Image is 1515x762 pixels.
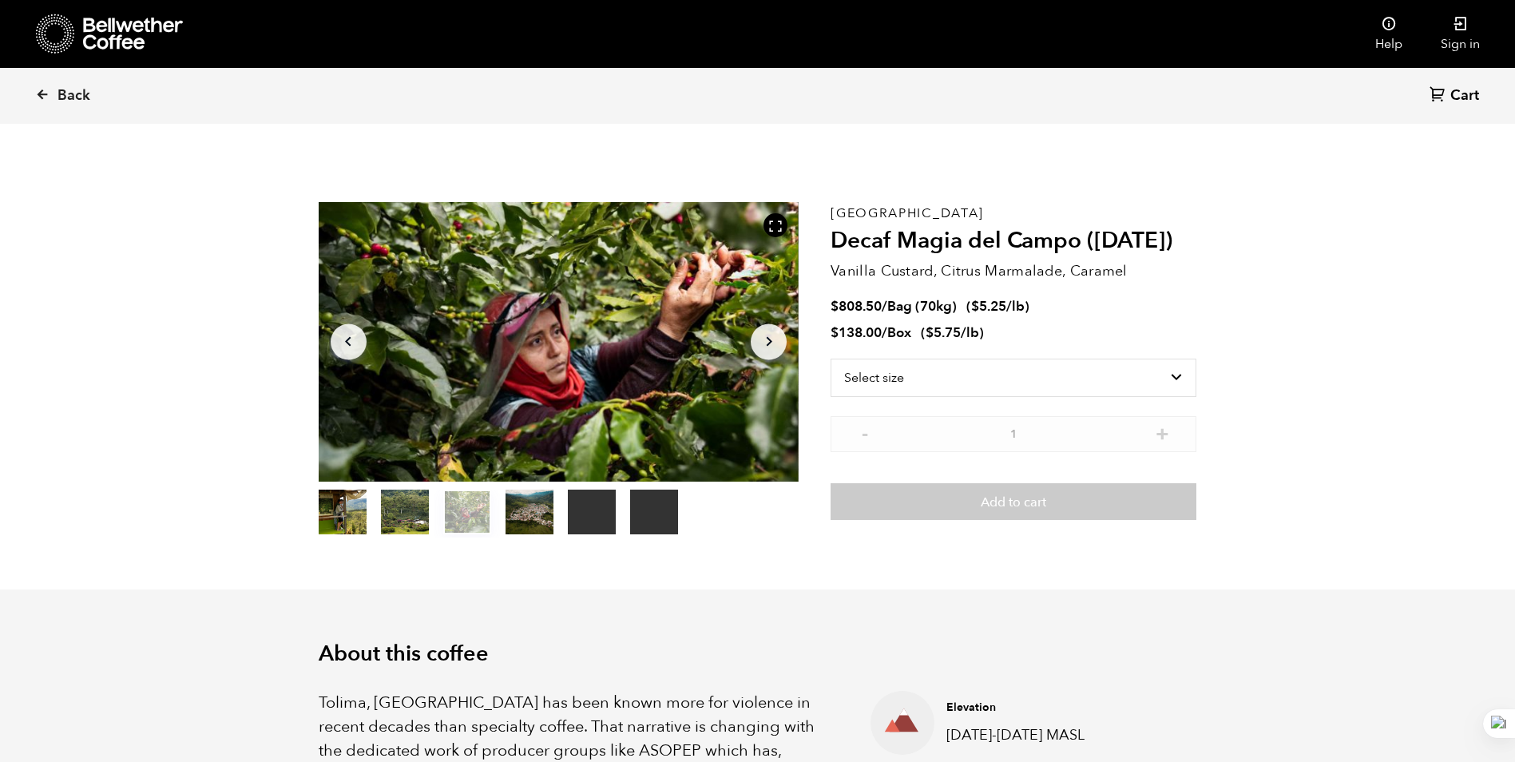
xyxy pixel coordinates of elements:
[926,323,934,342] span: $
[882,297,887,316] span: /
[831,323,882,342] bdi: 138.00
[568,490,616,534] video: Your browser does not support the video tag.
[831,323,839,342] span: $
[926,323,961,342] bdi: 5.75
[58,86,90,105] span: Back
[946,724,1172,746] p: [DATE]-[DATE] MASL
[831,297,839,316] span: $
[921,323,984,342] span: ( )
[1450,86,1479,105] span: Cart
[966,297,1029,316] span: ( )
[831,297,882,316] bdi: 808.50
[887,323,911,342] span: Box
[887,297,957,316] span: Bag (70kg)
[1152,424,1172,440] button: +
[630,490,678,534] video: Your browser does not support the video tag.
[882,323,887,342] span: /
[946,700,1172,716] h4: Elevation
[831,483,1196,520] button: Add to cart
[831,228,1196,255] h2: Decaf Magia del Campo ([DATE])
[961,323,979,342] span: /lb
[971,297,979,316] span: $
[1430,85,1483,107] a: Cart
[855,424,874,440] button: -
[319,641,1197,667] h2: About this coffee
[971,297,1006,316] bdi: 5.25
[831,260,1196,282] p: Vanilla Custard, Citrus Marmalade, Caramel
[1006,297,1025,316] span: /lb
